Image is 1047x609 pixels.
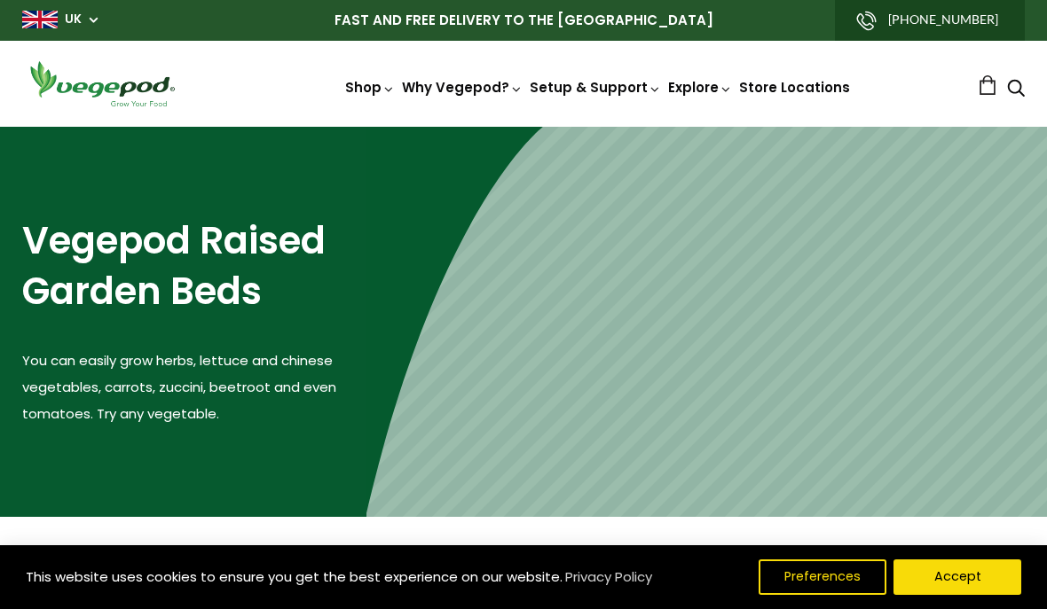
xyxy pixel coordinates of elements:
a: Privacy Policy (opens in a new tab) [563,561,655,593]
a: Setup & Support [530,78,661,97]
a: UK [65,11,82,28]
img: Vegepod [22,59,182,109]
a: Explore [668,78,732,97]
button: Preferences [759,559,886,595]
img: gb_large.png [22,11,58,28]
span: This website uses cookies to ensure you get the best experience on our website. [26,567,563,586]
a: Shop [345,78,395,97]
p: You can easily grow herbs, lettuce and chinese vegetables, carrots, zuccini, beetroot and even to... [22,347,366,427]
a: Why Vegepod? [402,78,523,97]
h2: Vegepod Raised Garden Beds [22,216,366,316]
a: Search [1007,81,1025,99]
a: Store Locations [739,78,850,97]
button: Accept [893,559,1021,595]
